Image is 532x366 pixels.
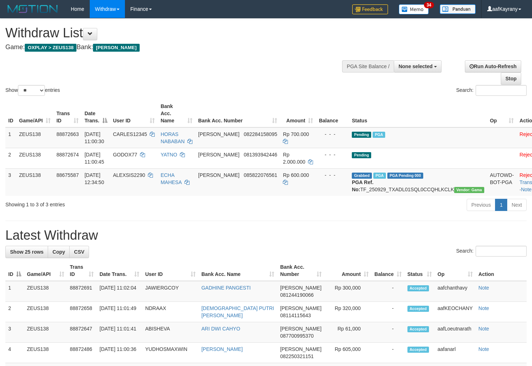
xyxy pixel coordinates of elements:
[67,302,97,322] td: 88872658
[52,249,65,255] span: Copy
[244,152,277,158] span: Copy 081393942446 to clipboard
[435,281,476,302] td: aafchanthavy
[325,281,372,302] td: Rp 300,000
[352,152,371,158] span: Pending
[198,152,239,158] span: [PERSON_NAME]
[199,261,277,281] th: Bank Acc. Name: activate to sort column ascending
[24,302,67,322] td: ZEUS138
[24,281,67,302] td: ZEUS138
[440,4,476,14] img: panduan.png
[81,100,110,127] th: Date Trans.: activate to sort column descending
[352,4,388,14] img: Feedback.jpg
[280,313,311,318] span: Copy 08114115643 to clipboard
[465,60,521,72] a: Run Auto-Refresh
[387,173,423,179] span: PGA Pending
[5,26,347,40] h1: Withdraw List
[113,152,137,158] span: GODOX77
[280,346,321,352] span: [PERSON_NAME]
[97,302,142,322] td: [DATE] 11:01:49
[479,305,489,311] a: Note
[407,285,429,291] span: Accepted
[97,343,142,363] td: [DATE] 11:00:36
[349,168,487,196] td: TF_250929_TXADL01SQL0CCQHLKCLK
[5,100,16,127] th: ID
[394,60,442,72] button: None selected
[454,187,484,193] span: Vendor URL: https://trx31.1velocity.biz
[372,343,405,363] td: -
[97,261,142,281] th: Date Trans.: activate to sort column ascending
[113,131,147,137] span: CARLES12345
[407,306,429,312] span: Accepted
[5,302,24,322] td: 2
[160,131,185,144] a: HORAS NABABAN
[24,261,67,281] th: Game/API: activate to sort column ascending
[18,85,45,96] select: Showentries
[325,302,372,322] td: Rp 320,000
[74,249,84,255] span: CSV
[479,326,489,332] a: Note
[67,261,97,281] th: Trans ID: activate to sort column ascending
[93,44,139,52] span: [PERSON_NAME]
[467,199,495,211] a: Previous
[56,152,79,158] span: 88872674
[67,322,97,343] td: 88872647
[5,322,24,343] td: 3
[280,285,321,291] span: [PERSON_NAME]
[407,347,429,353] span: Accepted
[97,281,142,302] td: [DATE] 11:02:04
[113,172,145,178] span: ALEXSIS2290
[325,261,372,281] th: Amount: activate to sort column ascending
[325,343,372,363] td: Rp 605,000
[280,100,316,127] th: Amount: activate to sort column ascending
[48,246,70,258] a: Copy
[283,172,309,178] span: Rp 600.000
[372,261,405,281] th: Balance: activate to sort column ascending
[5,228,527,243] h1: Latest Withdraw
[398,64,433,69] span: None selected
[16,127,53,148] td: ZEUS138
[110,100,158,127] th: User ID: activate to sort column ascending
[352,173,372,179] span: Grabbed
[280,333,313,339] span: Copy 087700995370 to clipboard
[435,261,476,281] th: Op: activate to sort column ascending
[507,199,527,211] a: Next
[373,132,385,138] span: Marked by aafanarl
[319,151,346,158] div: - - -
[372,281,405,302] td: -
[5,246,48,258] a: Show 25 rows
[435,302,476,322] td: aafKEOCHANY
[316,100,349,127] th: Balance
[5,4,60,14] img: MOTION_logo.png
[521,187,532,192] a: Note
[5,168,16,196] td: 3
[501,72,521,85] a: Stop
[142,302,199,322] td: NDRAAX
[283,152,305,165] span: Rp 2.000.000
[280,353,313,359] span: Copy 082250321151 to clipboard
[352,132,371,138] span: Pending
[244,131,277,137] span: Copy 082284158095 to clipboard
[476,261,527,281] th: Action
[424,2,434,8] span: 34
[476,246,527,257] input: Search:
[24,322,67,343] td: ZEUS138
[142,281,199,302] td: JAWIERGCOY
[84,131,104,144] span: [DATE] 11:00:30
[201,326,240,332] a: ARI DWI CAHYO
[84,172,104,185] span: [DATE] 12:34:50
[283,131,309,137] span: Rp 700.000
[456,85,527,96] label: Search:
[56,172,79,178] span: 88675587
[53,100,81,127] th: Trans ID: activate to sort column ascending
[373,173,386,179] span: Marked by aafpengsreynich
[84,152,104,165] span: [DATE] 11:00:45
[56,131,79,137] span: 88872663
[325,322,372,343] td: Rp 61,000
[407,326,429,332] span: Accepted
[435,343,476,363] td: aafanarl
[201,305,274,318] a: [DEMOGRAPHIC_DATA] PUTRI [PERSON_NAME]
[195,100,280,127] th: Bank Acc. Number: activate to sort column ascending
[280,292,313,298] span: Copy 081244190066 to clipboard
[201,285,251,291] a: GADHINE PANGESTI
[142,343,199,363] td: YUDHOSMAXWIN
